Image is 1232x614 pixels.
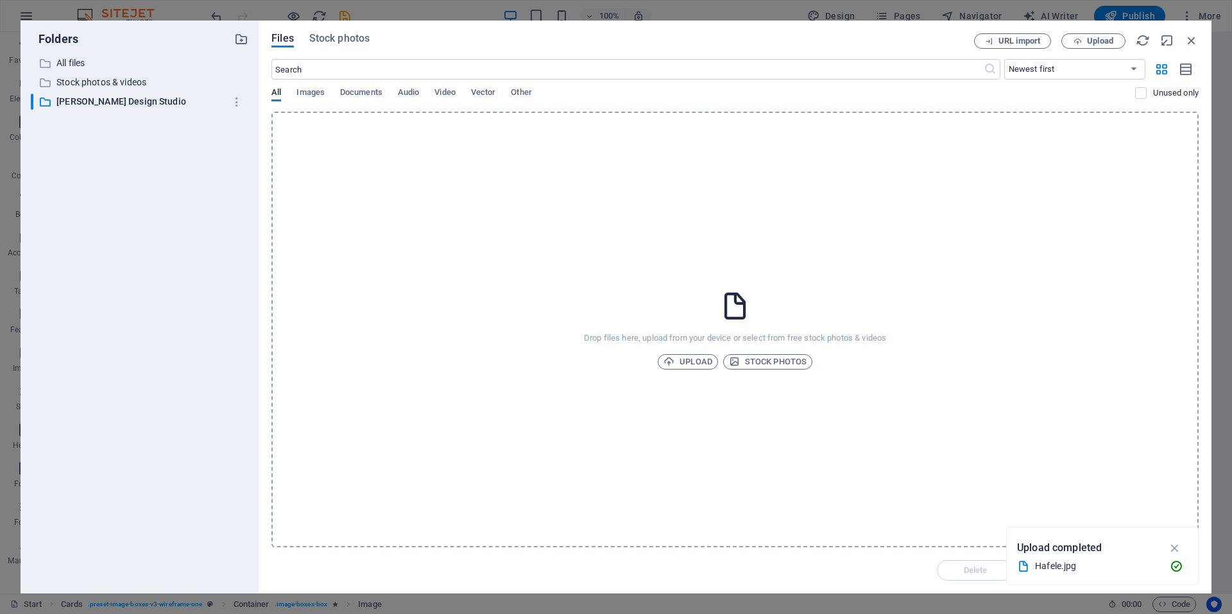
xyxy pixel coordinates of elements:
[998,37,1040,45] span: URL import
[1160,33,1174,47] i: Minimize
[974,33,1051,49] button: URL import
[340,85,382,103] span: Documents
[271,31,294,46] span: Files
[31,94,248,110] div: ​[PERSON_NAME] Design Studio
[584,332,886,344] p: Drop files here, upload from your device or select from free stock photos & videos
[56,56,225,71] p: All files
[658,354,718,370] button: Upload
[1153,87,1199,99] p: Displays only files that are not in use on the website. Files added during this session can still...
[31,31,78,47] p: Folders
[271,59,983,80] input: Search
[296,85,325,103] span: Images
[56,75,225,90] p: Stock photos & videos
[471,85,496,103] span: Vector
[1061,33,1125,49] button: Upload
[434,85,455,103] span: Video
[723,354,812,370] button: Stock photos
[511,85,531,103] span: Other
[56,94,225,109] p: [PERSON_NAME] Design Studio
[1035,559,1159,574] div: Hafele.jpg
[1185,33,1199,47] i: Close
[1087,37,1113,45] span: Upload
[31,74,248,90] div: Stock photos & videos
[1017,540,1102,556] p: Upload completed
[271,85,281,103] span: All
[31,94,33,110] div: ​
[663,354,712,370] span: Upload
[729,354,807,370] span: Stock photos
[234,32,248,46] i: Create new folder
[309,31,370,46] span: Stock photos
[398,85,419,103] span: Audio
[1136,33,1150,47] i: Reload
